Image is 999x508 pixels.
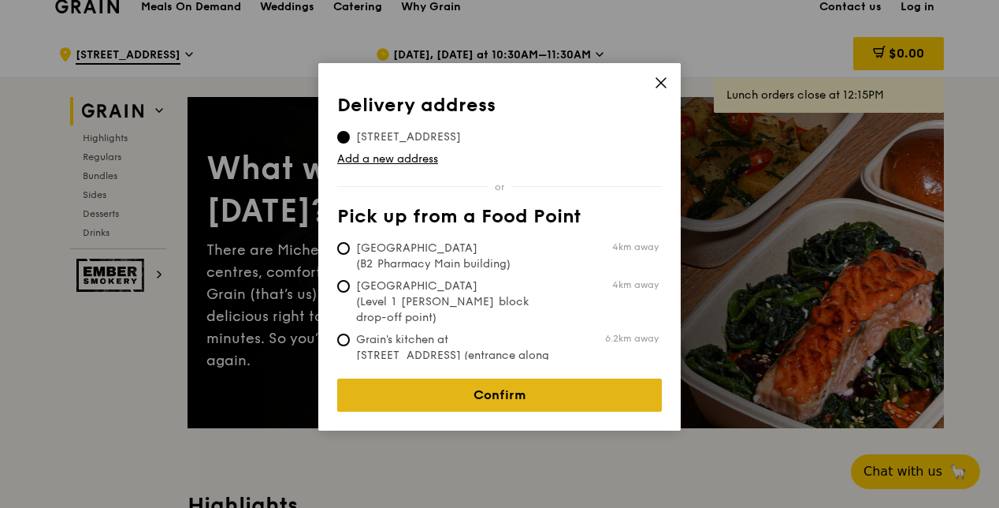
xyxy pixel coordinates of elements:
span: 4km away [612,278,659,291]
a: Confirm [337,379,662,412]
input: [GEOGRAPHIC_DATA] (Level 1 [PERSON_NAME] block drop-off point)4km away [337,280,350,293]
a: Add a new address [337,151,662,167]
span: [GEOGRAPHIC_DATA] (B2 Pharmacy Main building) [337,241,572,272]
input: [GEOGRAPHIC_DATA] (B2 Pharmacy Main building)4km away [337,242,350,255]
th: Delivery address [337,95,662,123]
th: Pick up from a Food Point [337,206,662,234]
span: 6.2km away [605,332,659,345]
input: [STREET_ADDRESS] [337,131,350,144]
input: Grain's kitchen at [STREET_ADDRESS] (entrance along [PERSON_NAME][GEOGRAPHIC_DATA])6.2km away [337,334,350,346]
span: Grain's kitchen at [STREET_ADDRESS] (entrance along [PERSON_NAME][GEOGRAPHIC_DATA]) [337,332,572,395]
span: 4km away [612,241,659,253]
span: [GEOGRAPHIC_DATA] (Level 1 [PERSON_NAME] block drop-off point) [337,278,572,326]
span: [STREET_ADDRESS] [337,129,480,145]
